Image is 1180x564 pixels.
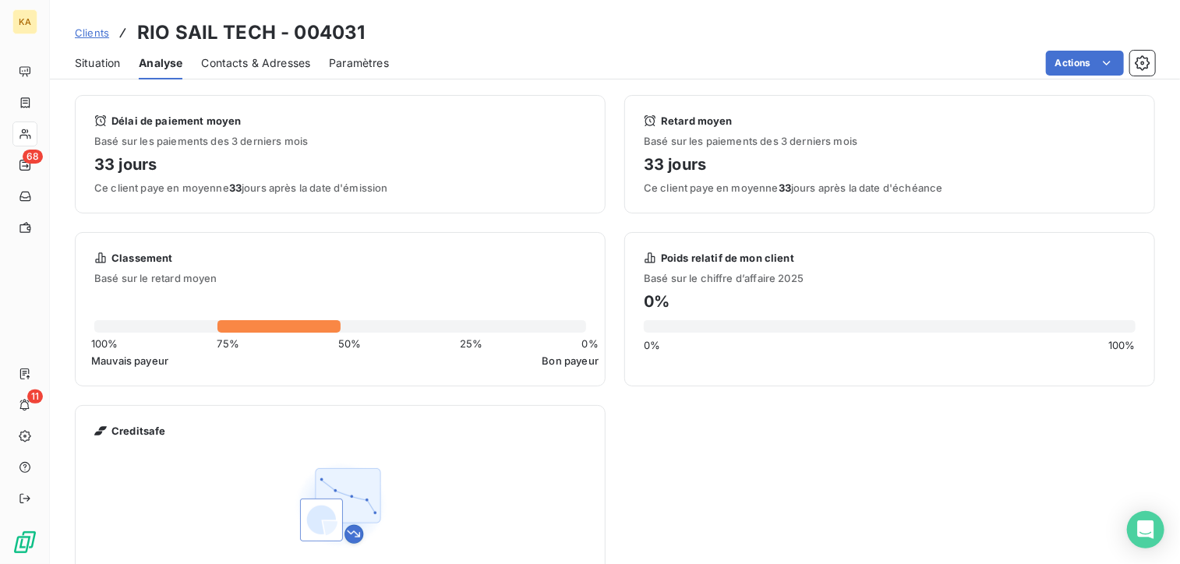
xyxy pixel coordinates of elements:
div: Open Intercom Messenger [1127,511,1164,548]
span: Basé sur le chiffre d’affaire 2025 [644,272,1136,284]
span: Ce client paye en moyenne jours après la date d'échéance [644,182,1136,194]
h4: 0 % [644,289,1136,314]
span: Basé sur le retard moyen [76,272,605,284]
h3: RIO SAIL TECH - 004031 [137,19,365,47]
button: Actions [1046,51,1124,76]
span: 50 % [338,337,361,350]
span: 100 % [91,337,118,350]
span: Retard moyen [661,115,733,127]
span: Creditsafe [111,425,166,437]
img: Empty state [291,456,390,555]
span: Poids relatif de mon client [661,252,794,264]
a: Clients [75,25,109,41]
span: Délai de paiement moyen [111,115,241,127]
span: Analyse [139,55,182,71]
span: 0 % [644,339,660,351]
span: Mauvais payeur [91,354,168,367]
span: Bon payeur [542,354,599,367]
span: 33 [229,182,242,194]
img: Logo LeanPay [12,530,37,555]
span: 0 % [582,337,599,350]
span: Basé sur les paiements des 3 derniers mois [94,135,586,147]
h4: 33 jours [644,152,1136,177]
span: Classement [111,252,173,264]
span: 100 % [1108,339,1136,351]
span: 68 [23,150,43,164]
span: 33 [779,182,791,194]
span: Situation [75,55,120,71]
span: 11 [27,390,43,404]
span: Clients [75,26,109,39]
h4: 33 jours [94,152,586,177]
span: 75 % [217,337,239,350]
span: Ce client paye en moyenne jours après la date d'émission [94,182,586,194]
span: 25 % [460,337,482,350]
div: KA [12,9,37,34]
span: Basé sur les paiements des 3 derniers mois [644,135,1136,147]
span: Paramètres [329,55,389,71]
span: Contacts & Adresses [201,55,310,71]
